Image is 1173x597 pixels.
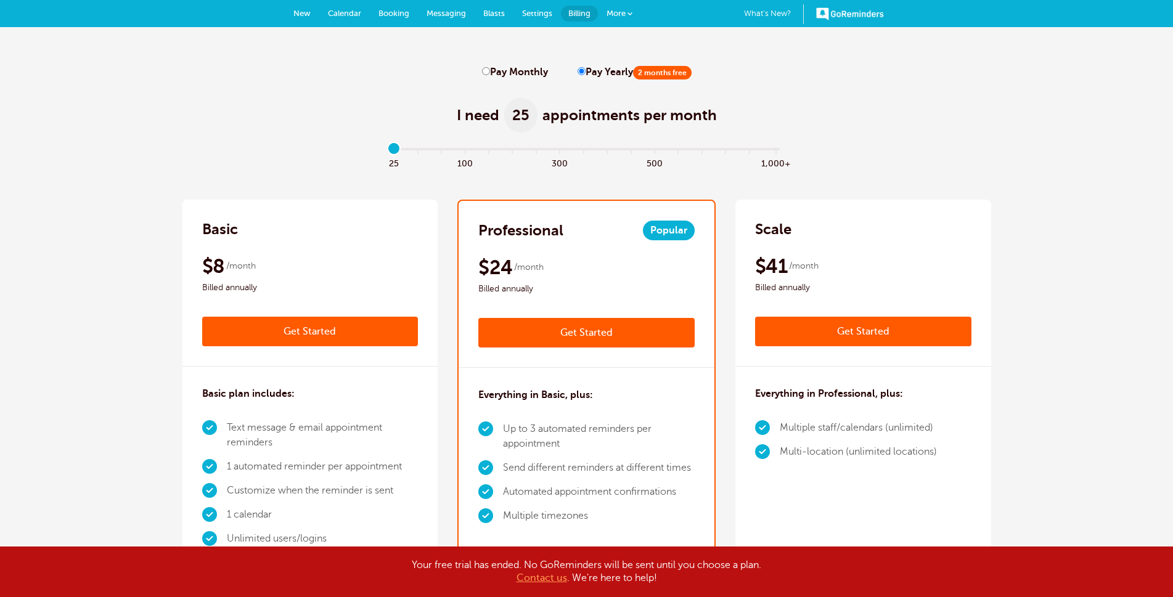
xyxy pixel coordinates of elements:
li: Multi-location (unlimited locations) [780,440,937,464]
span: 1,000+ [761,155,791,169]
span: Billed annually [478,282,695,296]
label: Pay Monthly [482,67,548,78]
span: $41 [755,254,787,278]
h2: Basic [202,219,238,239]
a: Contact us [517,572,567,583]
iframe: Resource center [1124,548,1161,585]
span: 25 [504,98,537,132]
span: I need [457,105,499,125]
label: Pay Yearly [578,67,692,78]
span: Popular [643,221,695,240]
span: New [293,9,311,18]
span: More [607,9,626,18]
li: Automated appointment confirmations [503,480,695,504]
span: Billed annually [202,280,419,295]
a: Get Started [755,317,971,346]
span: Calendar [328,9,361,18]
a: Billing [561,6,598,22]
h3: Everything in Professional, plus: [755,386,903,401]
li: Send different reminders at different times [503,456,695,480]
span: Billed annually [755,280,971,295]
span: Billing [568,9,591,18]
span: Messaging [427,9,466,18]
span: $8 [202,254,225,278]
li: 1 automated reminder per appointment [227,455,419,479]
li: Multiple timezones [503,504,695,528]
span: 100 [453,155,476,169]
li: Text message & email appointment reminders [227,416,419,455]
h3: Basic plan includes: [202,386,295,401]
span: appointments per month [542,105,717,125]
span: 500 [643,155,666,169]
span: /month [789,259,819,274]
span: 300 [548,155,571,169]
span: 25 [382,155,406,169]
span: Settings [522,9,552,18]
a: Get Started [478,318,695,347]
li: 1 calendar [227,503,419,527]
span: /month [226,259,256,274]
span: Blasts [483,9,505,18]
input: Pay Yearly2 months free [578,67,586,75]
h2: Scale [755,219,791,239]
input: Pay Monthly [482,67,490,75]
a: What's New? [744,4,804,24]
li: Unlimited users/logins [227,527,419,551]
li: Up to 3 automated reminders per appointment [503,417,695,456]
a: Get Started [202,317,419,346]
h2: Professional [478,221,563,240]
h3: Everything in Basic, plus: [478,388,593,402]
span: Booking [378,9,409,18]
li: Multiple staff/calendars (unlimited) [780,416,937,440]
li: Customize when the reminder is sent [227,479,419,503]
span: /month [514,260,544,275]
span: 2 months free [633,66,692,79]
div: Your free trial has ended. No GoReminders will be sent until you choose a plan. . We're here to h... [279,559,895,585]
span: $24 [478,255,512,280]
